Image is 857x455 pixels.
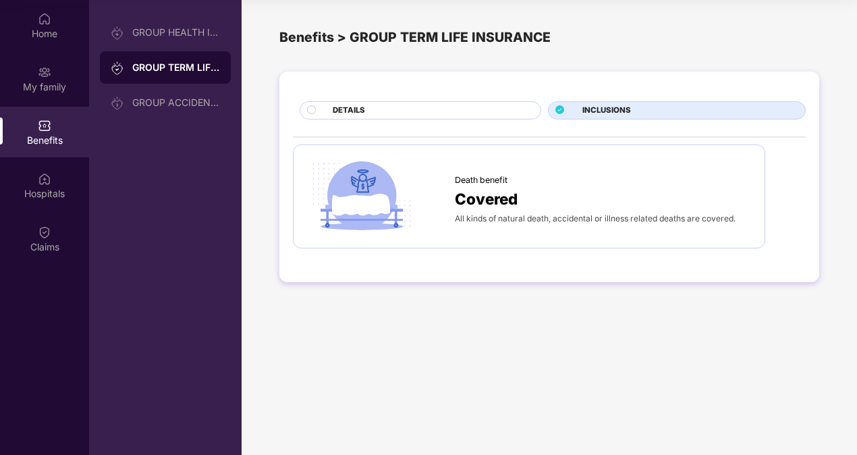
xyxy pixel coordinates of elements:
[455,213,736,223] span: All kinds of natural death, accidental or illness related deaths are covered.
[307,159,416,235] img: icon
[111,61,124,75] img: svg+xml;base64,PHN2ZyB3aWR0aD0iMjAiIGhlaWdodD0iMjAiIHZpZXdCb3g9IjAgMCAyMCAyMCIgZmlsbD0ibm9uZSIgeG...
[279,27,819,48] div: Benefits > GROUP TERM LIFE INSURANCE
[455,173,507,187] span: Death benefit
[455,187,518,211] span: Covered
[38,12,51,26] img: svg+xml;base64,PHN2ZyBpZD0iSG9tZSIgeG1sbnM9Imh0dHA6Ly93d3cudzMub3JnLzIwMDAvc3ZnIiB3aWR0aD0iMjAiIG...
[132,27,220,38] div: GROUP HEALTH INSURANCE
[132,97,220,108] div: GROUP ACCIDENTAL INSURANCE
[582,105,631,117] span: INCLUSIONS
[38,225,51,239] img: svg+xml;base64,PHN2ZyBpZD0iQ2xhaW0iIHhtbG5zPSJodHRwOi8vd3d3LnczLm9yZy8yMDAwL3N2ZyIgd2lkdGg9IjIwIi...
[38,65,51,79] img: svg+xml;base64,PHN2ZyB3aWR0aD0iMjAiIGhlaWdodD0iMjAiIHZpZXdCb3g9IjAgMCAyMCAyMCIgZmlsbD0ibm9uZSIgeG...
[111,26,124,40] img: svg+xml;base64,PHN2ZyB3aWR0aD0iMjAiIGhlaWdodD0iMjAiIHZpZXdCb3g9IjAgMCAyMCAyMCIgZmlsbD0ibm9uZSIgeG...
[38,172,51,186] img: svg+xml;base64,PHN2ZyBpZD0iSG9zcGl0YWxzIiB4bWxucz0iaHR0cDovL3d3dy53My5vcmcvMjAwMC9zdmciIHdpZHRoPS...
[111,97,124,110] img: svg+xml;base64,PHN2ZyB3aWR0aD0iMjAiIGhlaWdodD0iMjAiIHZpZXdCb3g9IjAgMCAyMCAyMCIgZmlsbD0ibm9uZSIgeG...
[333,105,365,117] span: DETAILS
[38,119,51,132] img: svg+xml;base64,PHN2ZyBpZD0iQmVuZWZpdHMiIHhtbG5zPSJodHRwOi8vd3d3LnczLm9yZy8yMDAwL3N2ZyIgd2lkdGg9Ij...
[132,61,220,74] div: GROUP TERM LIFE INSURANCE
